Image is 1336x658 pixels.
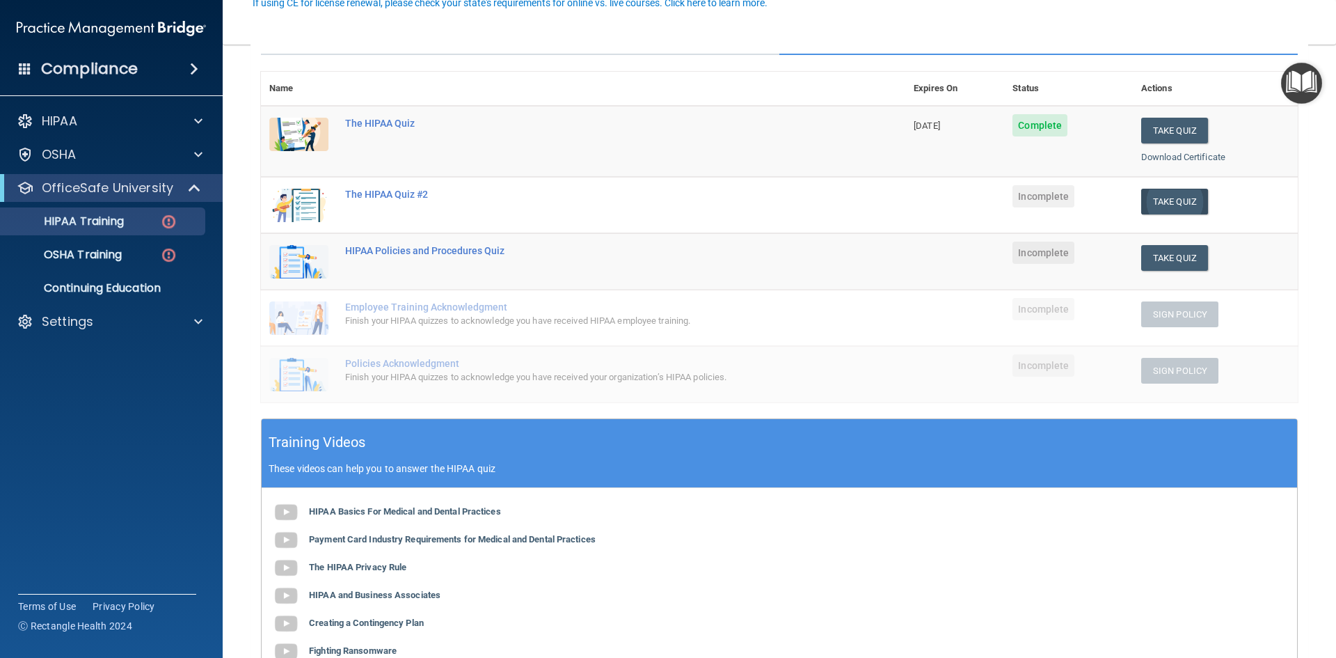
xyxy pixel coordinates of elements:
[1141,358,1218,384] button: Sign Policy
[42,180,173,196] p: OfficeSafe University
[1012,185,1074,207] span: Incomplete
[345,301,836,313] div: Employee Training Acknowledgment
[914,120,940,131] span: [DATE]
[1141,118,1208,143] button: Take Quiz
[1141,152,1225,162] a: Download Certificate
[345,245,836,256] div: HIPAA Policies and Procedures Quiz
[42,146,77,163] p: OSHA
[309,645,397,656] b: Fighting Ransomware
[1141,189,1208,214] button: Take Quiz
[17,146,202,163] a: OSHA
[345,118,836,129] div: The HIPAA Quiz
[42,313,93,330] p: Settings
[1133,72,1298,106] th: Actions
[17,313,202,330] a: Settings
[269,463,1290,474] p: These videos can help you to answer the HIPAA quiz
[42,113,77,130] p: HIPAA
[17,113,202,130] a: HIPAA
[93,600,155,613] a: Privacy Policy
[1281,63,1322,104] button: Open Resource Center
[1012,114,1067,136] span: Complete
[1004,72,1133,106] th: Status
[160,213,177,230] img: danger-circle.6113f641.png
[160,246,177,264] img: danger-circle.6113f641.png
[1012,354,1074,377] span: Incomplete
[309,534,596,545] b: Payment Card Industry Requirements for Medical and Dental Practices
[9,214,124,228] p: HIPAA Training
[1266,562,1319,615] iframe: Drift Widget Chat Controller
[1141,245,1208,271] button: Take Quiz
[261,72,337,106] th: Name
[17,180,202,196] a: OfficeSafe University
[18,600,76,613] a: Terms of Use
[1012,242,1074,264] span: Incomplete
[272,526,300,554] img: gray_youtube_icon.38fcd6cc.png
[41,59,138,79] h4: Compliance
[309,590,440,600] b: HIPAA and Business Associates
[272,554,300,582] img: gray_youtube_icon.38fcd6cc.png
[309,562,406,572] b: The HIPAA Privacy Rule
[345,369,836,386] div: Finish your HIPAA quizzes to acknowledge you have received your organization’s HIPAA policies.
[1141,301,1218,327] button: Sign Policy
[309,506,501,517] b: HIPAA Basics For Medical and Dental Practices
[269,430,366,455] h5: Training Videos
[345,189,836,200] div: The HIPAA Quiz #2
[18,619,132,633] span: Ⓒ Rectangle Health 2024
[272,582,300,610] img: gray_youtube_icon.38fcd6cc.png
[272,610,300,638] img: gray_youtube_icon.38fcd6cc.png
[272,499,300,526] img: gray_youtube_icon.38fcd6cc.png
[9,248,122,262] p: OSHA Training
[345,358,836,369] div: Policies Acknowledgment
[1012,298,1074,320] span: Incomplete
[345,313,836,329] div: Finish your HIPAA quizzes to acknowledge you have received HIPAA employee training.
[905,72,1004,106] th: Expires On
[9,281,199,295] p: Continuing Education
[17,15,206,42] img: PMB logo
[309,618,424,628] b: Creating a Contingency Plan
